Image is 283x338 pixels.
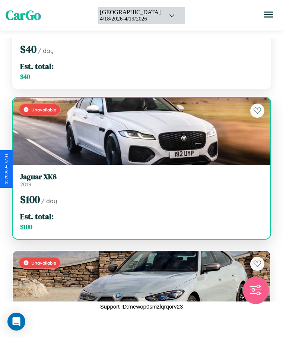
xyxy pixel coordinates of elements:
[31,107,56,113] span: Unavailable
[31,260,56,266] span: Unavailable
[6,6,41,24] span: CarGo
[20,211,54,222] span: Est. total:
[20,172,263,188] a: Jaguar XK82019
[20,192,40,206] span: $ 100
[20,42,36,56] span: $ 40
[20,72,30,81] span: $ 40
[100,301,183,312] p: Support ID: mewop0smzlqrqorv23
[4,154,9,184] div: Give Feedback
[20,181,31,188] span: 2019
[100,16,160,22] div: 4 / 18 / 2026 - 4 / 19 / 2026
[20,172,263,181] h3: Jaguar XK8
[38,47,54,54] span: / day
[100,9,160,16] div: [GEOGRAPHIC_DATA]
[41,197,57,205] span: / day
[20,61,54,72] span: Est. total:
[7,313,25,331] div: Open Intercom Messenger
[20,222,32,231] span: $ 100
